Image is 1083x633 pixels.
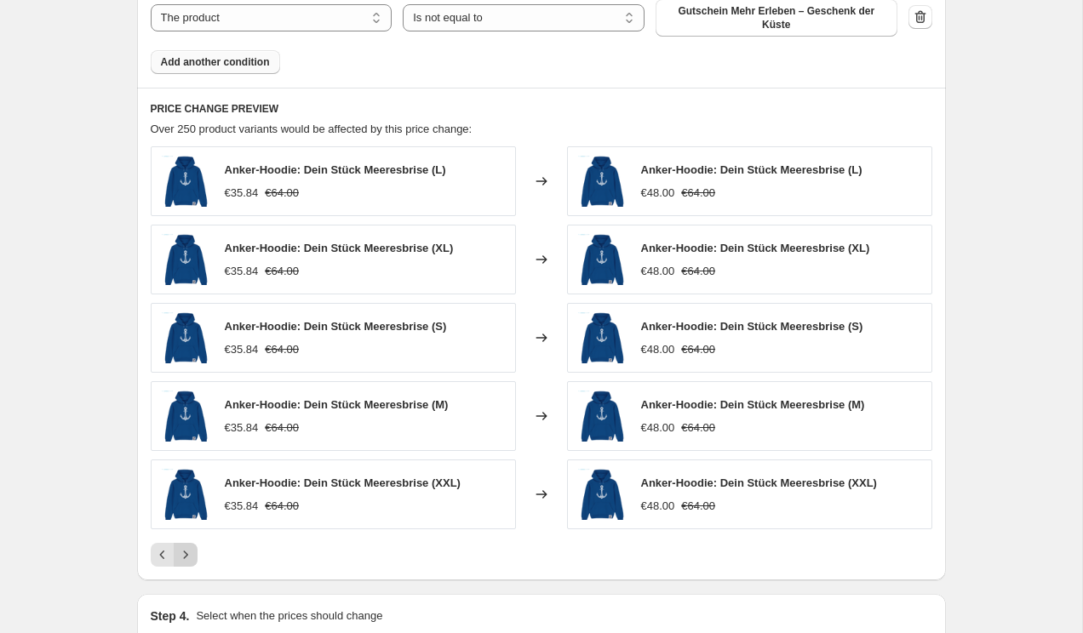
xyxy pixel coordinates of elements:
[160,156,211,207] img: Anker-Hoodie-blau-Unisex_80x.png
[151,123,473,135] span: Over 250 product variants would be affected by this price change:
[225,419,259,436] div: €35.84
[196,607,382,624] p: Select when the prices should change
[225,498,259,515] div: €35.84
[225,320,447,333] span: Anker-Hoodie: Dein Stück Meeresbrise (S)
[160,312,211,363] img: Anker-Hoodie-blau-Unisex_80x.png
[576,234,627,285] img: Anker-Hoodie-blau-Unisex_80x.png
[225,263,259,280] div: €35.84
[151,102,932,116] h6: PRICE CHANGE PREVIEW
[576,469,627,520] img: Anker-Hoodie-blau-Unisex_80x.png
[681,341,715,358] strike: €64.00
[151,50,280,74] button: Add another condition
[225,476,461,489] span: Anker-Hoodie: Dein Stück Meeresbrise (XXL)
[265,498,299,515] strike: €64.00
[225,185,259,202] div: €35.84
[681,419,715,436] strike: €64.00
[160,469,211,520] img: Anker-Hoodie-blau-Unisex_80x.png
[265,263,299,280] strike: €64.00
[151,543,198,567] nav: Pagination
[641,263,675,280] div: €48.00
[160,391,211,442] img: Anker-Hoodie-blau-Unisex_80x.png
[681,498,715,515] strike: €64.00
[225,163,446,176] span: Anker-Hoodie: Dein Stück Meeresbrise (L)
[641,398,865,411] span: Anker-Hoodie: Dein Stück Meeresbrise (M)
[681,263,715,280] strike: €64.00
[225,341,259,358] div: €35.84
[151,543,175,567] button: Previous
[641,242,870,254] span: Anker-Hoodie: Dein Stück Meeresbrise (XL)
[160,234,211,285] img: Anker-Hoodie-blau-Unisex_80x.png
[265,185,299,202] strike: €64.00
[225,398,449,411] span: Anker-Hoodie: Dein Stück Meeresbrise (M)
[681,185,715,202] strike: €64.00
[641,498,675,515] div: €48.00
[666,4,887,31] span: Gutschein Mehr Erleben – Geschenk der Küste
[265,341,299,358] strike: €64.00
[265,419,299,436] strike: €64.00
[161,55,270,69] span: Add another condition
[641,419,675,436] div: €48.00
[151,607,190,624] h2: Step 4.
[576,156,627,207] img: Anker-Hoodie-blau-Unisex_80x.png
[174,543,198,567] button: Next
[641,320,863,333] span: Anker-Hoodie: Dein Stück Meeresbrise (S)
[576,391,627,442] img: Anker-Hoodie-blau-Unisex_80x.png
[576,312,627,363] img: Anker-Hoodie-blau-Unisex_80x.png
[641,185,675,202] div: €48.00
[641,341,675,358] div: €48.00
[225,242,454,254] span: Anker-Hoodie: Dein Stück Meeresbrise (XL)
[641,476,877,489] span: Anker-Hoodie: Dein Stück Meeresbrise (XXL)
[641,163,862,176] span: Anker-Hoodie: Dein Stück Meeresbrise (L)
